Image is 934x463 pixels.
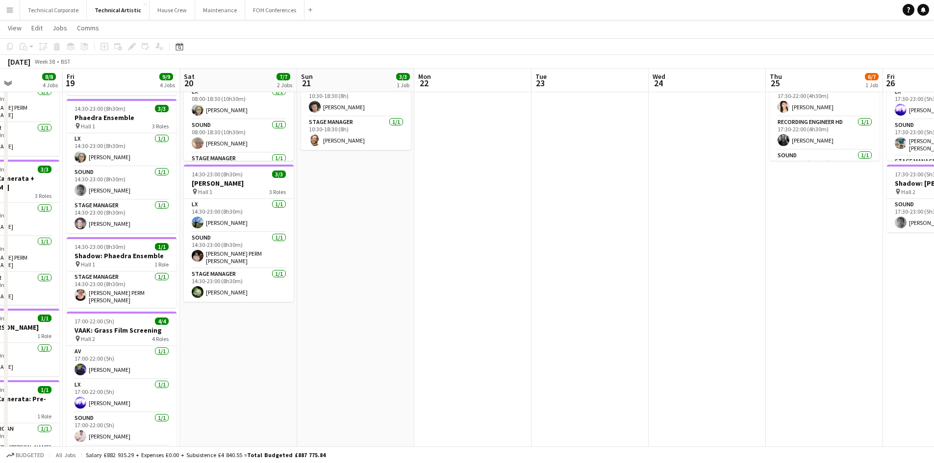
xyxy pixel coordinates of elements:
[245,0,304,20] button: FOH Conferences
[8,24,22,32] span: View
[8,57,30,67] div: [DATE]
[73,22,103,34] a: Comms
[52,24,67,32] span: Jobs
[87,0,150,20] button: Technical Artistic
[195,0,245,20] button: Maintenance
[247,451,326,459] span: Total Budgeted £887 775.84
[16,452,44,459] span: Budgeted
[54,451,77,459] span: All jobs
[150,0,195,20] button: House Crew
[77,24,99,32] span: Comms
[31,24,43,32] span: Edit
[32,58,57,65] span: Week 38
[86,451,326,459] div: Salary £882 935.29 + Expenses £0.00 + Subsistence £4 840.55 =
[20,0,87,20] button: Technical Corporate
[27,22,47,34] a: Edit
[49,22,71,34] a: Jobs
[5,450,46,461] button: Budgeted
[4,22,25,34] a: View
[61,58,71,65] div: BST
